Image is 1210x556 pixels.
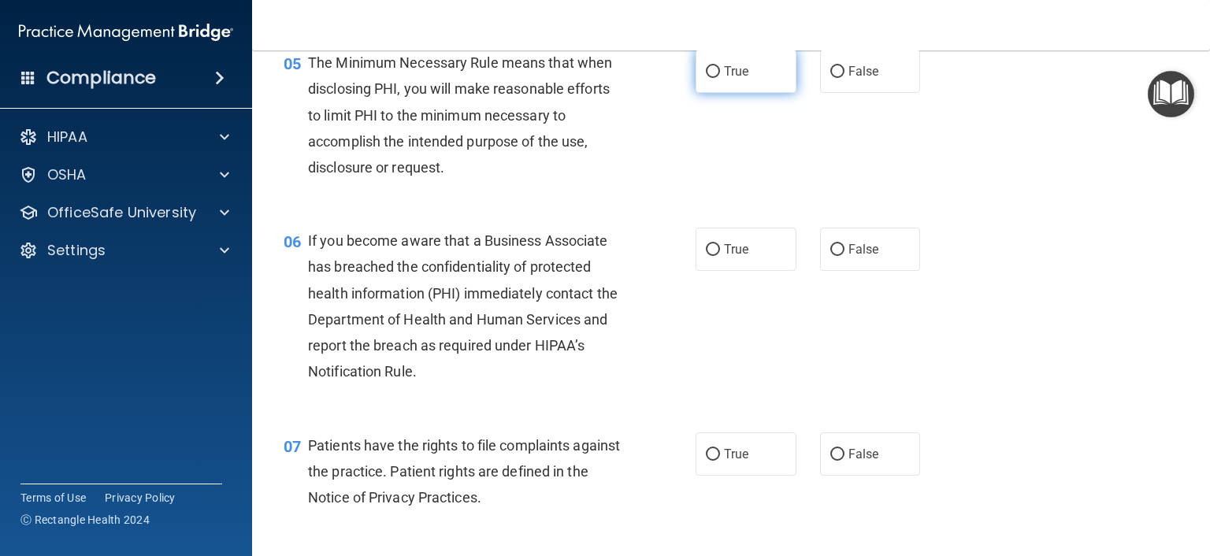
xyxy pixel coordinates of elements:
[724,447,748,461] span: True
[20,490,86,506] a: Terms of Use
[284,54,301,73] span: 05
[830,244,844,256] input: False
[1148,71,1194,117] button: Open Resource Center
[19,203,229,222] a: OfficeSafe University
[19,128,229,146] a: HIPAA
[308,437,620,506] span: Patients have the rights to file complaints against the practice. Patient rights are defined in t...
[46,67,156,89] h4: Compliance
[105,490,176,506] a: Privacy Policy
[848,242,879,257] span: False
[724,64,748,79] span: True
[47,165,87,184] p: OSHA
[47,203,196,222] p: OfficeSafe University
[308,232,618,380] span: If you become aware that a Business Associate has breached the confidentiality of protected healt...
[706,66,720,78] input: True
[706,449,720,461] input: True
[47,128,87,146] p: HIPAA
[19,165,229,184] a: OSHA
[47,241,106,260] p: Settings
[830,449,844,461] input: False
[724,242,748,257] span: True
[308,54,612,176] span: The Minimum Necessary Rule means that when disclosing PHI, you will make reasonable efforts to li...
[284,437,301,456] span: 07
[284,232,301,251] span: 06
[848,64,879,79] span: False
[848,447,879,461] span: False
[20,512,150,528] span: Ⓒ Rectangle Health 2024
[19,241,229,260] a: Settings
[706,244,720,256] input: True
[830,66,844,78] input: False
[19,17,233,48] img: PMB logo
